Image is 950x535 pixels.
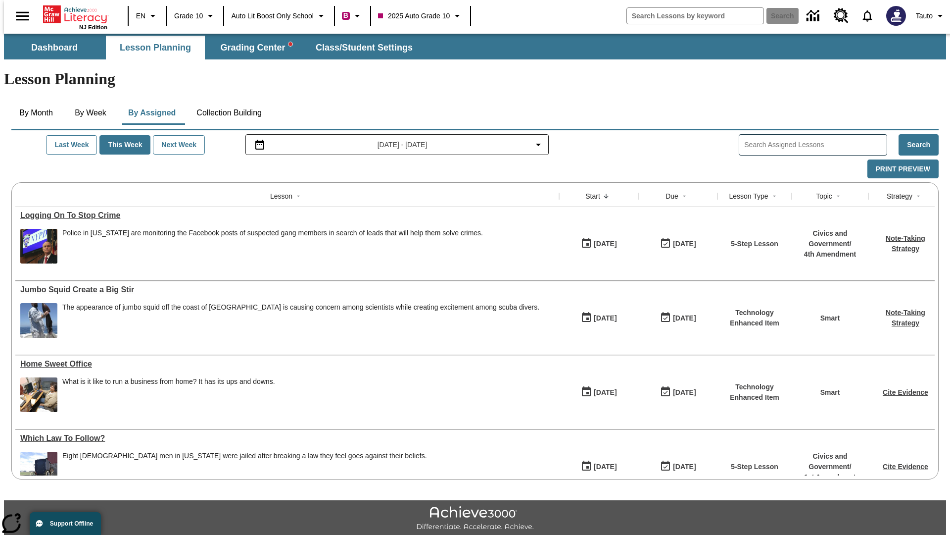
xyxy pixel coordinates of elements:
[4,36,422,59] div: SubNavbar
[30,512,101,535] button: Support Offline
[886,6,906,26] img: Avatar
[673,312,696,324] div: [DATE]
[594,312,617,324] div: [DATE]
[916,11,933,21] span: Tauto
[20,211,554,220] a: Logging On To Stop Crime, Lessons
[20,285,554,294] a: Jumbo Squid Create a Big Stir , Lessons
[820,387,840,398] p: Smart
[31,42,78,53] span: Dashboard
[797,472,863,482] p: 1st Amendment
[62,377,275,412] span: What is it like to run a business from home? It has its ups and downs.
[99,135,150,155] button: This Week
[594,238,617,250] div: [DATE]
[378,11,450,21] span: 2025 Auto Grade 10
[20,452,57,486] img: Mountains Alt Text
[338,7,367,25] button: Boost Class color is violet red. Change class color
[594,386,617,399] div: [DATE]
[729,191,768,201] div: Lesson Type
[768,190,780,202] button: Sort
[883,463,928,471] a: Cite Evidence
[416,506,534,532] img: Achieve3000 Differentiate Accelerate Achieve
[288,42,292,46] svg: writing assistant alert
[8,1,37,31] button: Open side menu
[577,234,620,253] button: 09/30/25: First time the lesson was available
[5,36,104,59] button: Dashboard
[657,234,699,253] button: 10/06/25: Last day the lesson can be accessed
[577,383,620,402] button: 09/29/25: First time the lesson was available
[673,386,696,399] div: [DATE]
[594,461,617,473] div: [DATE]
[170,7,220,25] button: Grade: Grade 10, Select a grade
[43,3,107,30] div: Home
[136,11,145,21] span: EN
[50,520,93,527] span: Support Offline
[207,36,306,59] button: Grading Center
[20,211,554,220] div: Logging On To Stop Crime
[532,139,544,151] svg: Collapse Date Range Filter
[585,191,600,201] div: Start
[722,382,787,403] p: Technology Enhanced Item
[600,190,612,202] button: Sort
[4,34,946,59] div: SubNavbar
[816,191,832,201] div: Topic
[20,434,554,443] a: Which Law To Follow?, Lessons
[62,303,539,338] div: The appearance of jumbo squid off the coast of San Diego is causing concern among scientists whil...
[912,190,924,202] button: Sort
[673,238,696,250] div: [DATE]
[665,191,678,201] div: Due
[887,191,912,201] div: Strategy
[153,135,205,155] button: Next Week
[867,160,939,179] button: Print Preview
[189,101,270,125] button: Collection Building
[20,303,57,338] img: A man on a boat holding a large squid. Jumbo squid normally inhabit the deep, tropical waters off...
[220,42,292,53] span: Grading Center
[62,229,483,237] div: Police in [US_STATE] are monitoring the Facebook posts of suspected gang members in search of lea...
[120,101,184,125] button: By Assigned
[270,191,292,201] div: Lesson
[20,360,554,369] a: Home Sweet Office, Lessons
[120,42,191,53] span: Lesson Planning
[227,7,331,25] button: School: Auto Lit Boost only School, Select your school
[797,228,863,249] p: Civics and Government /
[744,138,887,152] input: Search Assigned Lessons
[577,457,620,476] button: 09/23/25: First time the lesson was available
[62,303,539,312] div: The appearance of jumbo squid off the coast of [GEOGRAPHIC_DATA] is causing concern among scienti...
[657,457,699,476] button: 09/29/25: Last day the lesson can be accessed
[43,4,107,24] a: Home
[731,462,778,472] p: 5-Step Lesson
[657,383,699,402] button: 10/01/25: Last day the lesson can be accessed
[79,24,107,30] span: NJ Edition
[174,11,203,21] span: Grade 10
[801,2,828,30] a: Data Center
[308,36,421,59] button: Class/Student Settings
[883,388,928,396] a: Cite Evidence
[4,70,946,88] h1: Lesson Planning
[912,7,950,25] button: Profile/Settings
[231,11,314,21] span: Auto Lit Boost only School
[20,434,554,443] div: Which Law To Follow?
[899,134,939,156] button: Search
[886,309,925,327] a: Note-Taking Strategy
[62,452,427,460] p: Eight [DEMOGRAPHIC_DATA] men in [US_STATE] were jailed after breaking a law they feel goes agains...
[132,7,163,25] button: Language: EN, Select a language
[722,308,787,328] p: Technology Enhanced Item
[880,3,912,29] button: Select a new avatar
[855,3,880,29] a: Notifications
[678,190,690,202] button: Sort
[828,2,855,29] a: Resource Center, Will open in new tab
[832,190,844,202] button: Sort
[378,140,427,150] span: [DATE] - [DATE]
[250,139,545,151] button: Select the date range menu item
[20,360,554,369] div: Home Sweet Office
[62,377,275,386] div: What is it like to run a business from home? It has its ups and downs.
[886,234,925,253] a: Note-Taking Strategy
[657,309,699,327] button: 09/29/25: Last day the lesson can be accessed
[316,42,413,53] span: Class/Student Settings
[62,452,427,486] div: Eight Amish men in Kentucky were jailed after breaking a law they feel goes against their beliefs.
[797,451,863,472] p: Civics and Government /
[374,7,467,25] button: Class: 2025 Auto Grade 10, Select your class
[62,229,483,264] div: Police in New York are monitoring the Facebook posts of suspected gang members in search of leads...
